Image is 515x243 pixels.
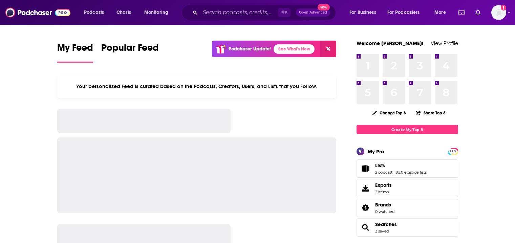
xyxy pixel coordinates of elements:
span: Lists [357,159,458,178]
button: open menu [79,7,113,18]
span: Podcasts [84,8,104,17]
span: Popular Feed [101,42,159,58]
a: PRO [449,149,457,154]
a: Exports [357,179,458,197]
button: open menu [345,7,385,18]
span: New [318,4,330,10]
a: Lists [359,164,372,173]
a: My Feed [57,42,93,63]
button: open menu [140,7,177,18]
span: Logged in as ellerylsmith123 [491,5,506,20]
button: Open AdvancedNew [296,8,330,17]
a: Create My Top 8 [357,125,458,134]
p: Podchaser Update! [229,46,271,52]
a: Popular Feed [101,42,159,63]
a: View Profile [431,40,458,46]
span: Lists [375,162,385,169]
span: ⌘ K [278,8,291,17]
span: Exports [359,183,372,193]
button: Change Top 8 [368,109,410,117]
a: See What's New [274,44,315,54]
button: Show profile menu [491,5,506,20]
span: More [434,8,446,17]
span: Brands [375,202,391,208]
img: User Profile [491,5,506,20]
span: My Feed [57,42,93,58]
img: Podchaser - Follow, Share and Rate Podcasts [5,6,70,19]
span: Open Advanced [299,11,327,14]
button: open menu [430,7,454,18]
span: Charts [116,8,131,17]
button: open menu [383,7,430,18]
input: Search podcasts, credits, & more... [200,7,278,18]
a: Show notifications dropdown [456,7,467,18]
div: Your personalized Feed is curated based on the Podcasts, Creators, Users, and Lists that you Follow. [57,75,337,98]
a: Brands [375,202,394,208]
a: Brands [359,203,372,213]
div: My Pro [368,148,384,155]
span: 2 items [375,190,392,194]
span: Exports [375,182,392,188]
a: Searches [375,221,397,227]
a: 2 podcast lists [375,170,400,175]
span: Monitoring [144,8,168,17]
a: 0 watched [375,209,394,214]
svg: Add a profile image [501,5,506,10]
a: Show notifications dropdown [473,7,483,18]
span: Brands [357,199,458,217]
span: Searches [357,218,458,237]
button: Share Top 8 [415,106,446,119]
a: Charts [112,7,135,18]
span: , [400,170,401,175]
span: For Business [349,8,376,17]
span: For Podcasters [387,8,420,17]
div: Search podcasts, credits, & more... [188,5,342,20]
a: Welcome [PERSON_NAME]! [357,40,424,46]
a: Lists [375,162,427,169]
a: Searches [359,223,372,232]
a: 0 episode lists [401,170,427,175]
a: 3 saved [375,229,389,234]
